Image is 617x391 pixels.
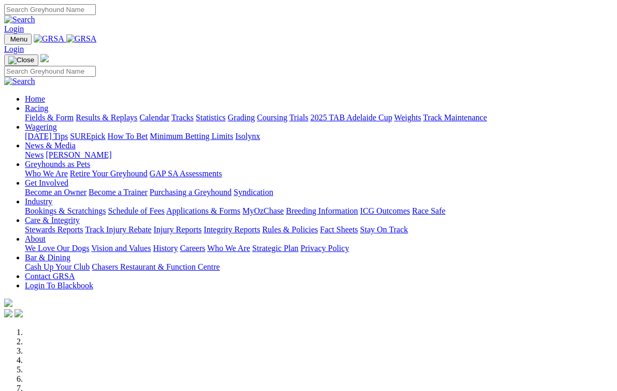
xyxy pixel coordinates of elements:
a: Results & Replays [76,113,137,122]
a: SUREpick [70,132,105,141]
a: Coursing [257,113,288,122]
a: Bar & Dining [25,253,70,262]
a: Fields & Form [25,113,74,122]
a: Login [4,24,24,33]
a: Purchasing a Greyhound [150,188,232,197]
a: Who We Are [207,244,250,253]
img: logo-grsa-white.png [40,54,49,62]
a: [DATE] Tips [25,132,68,141]
a: 2025 TAB Adelaide Cup [310,113,392,122]
a: Minimum Betting Limits [150,132,233,141]
a: Stay On Track [360,225,408,234]
a: [PERSON_NAME] [46,150,111,159]
div: Industry [25,206,613,216]
a: History [153,244,178,253]
a: About [25,234,46,243]
div: Greyhounds as Pets [25,169,613,178]
a: Weights [394,113,421,122]
a: News & Media [25,141,76,150]
img: twitter.svg [15,309,23,317]
div: Racing [25,113,613,122]
a: Track Injury Rebate [85,225,151,234]
input: Search [4,4,96,15]
div: Care & Integrity [25,225,613,234]
a: Statistics [196,113,226,122]
a: Industry [25,197,52,206]
div: News & Media [25,150,613,160]
a: Schedule of Fees [108,206,164,215]
a: Login [4,45,24,53]
a: Strategic Plan [252,244,298,253]
button: Toggle navigation [4,54,38,66]
a: Contact GRSA [25,272,75,281]
a: Track Maintenance [423,113,487,122]
a: Rules & Policies [262,225,318,234]
a: Applications & Forms [166,206,240,215]
img: GRSA [34,34,64,44]
input: Search [4,66,96,77]
a: GAP SA Assessments [150,169,222,178]
a: Chasers Restaurant & Function Centre [92,262,220,271]
a: Retire Your Greyhound [70,169,148,178]
img: facebook.svg [4,309,12,317]
img: Search [4,15,35,24]
button: Toggle navigation [4,34,32,45]
a: Home [25,94,45,103]
a: Injury Reports [153,225,202,234]
a: We Love Our Dogs [25,244,89,253]
a: Trials [289,113,308,122]
a: Stewards Reports [25,225,83,234]
a: Vision and Values [91,244,151,253]
a: MyOzChase [242,206,284,215]
a: Who We Are [25,169,68,178]
a: Isolynx [235,132,260,141]
a: Breeding Information [286,206,358,215]
div: About [25,244,613,253]
a: Grading [228,113,255,122]
a: Care & Integrity [25,216,80,225]
a: Fact Sheets [320,225,358,234]
a: Bookings & Scratchings [25,206,106,215]
a: News [25,150,44,159]
a: Wagering [25,122,57,131]
div: Get Involved [25,188,613,197]
img: Search [4,77,35,86]
a: Get Involved [25,178,68,187]
a: Racing [25,104,48,113]
a: Become a Trainer [89,188,148,197]
a: Greyhounds as Pets [25,160,90,169]
img: Close [8,56,34,64]
a: Privacy Policy [300,244,349,253]
a: Tracks [171,113,194,122]
a: Become an Owner [25,188,87,197]
a: Careers [180,244,205,253]
a: ICG Outcomes [360,206,410,215]
a: Calendar [139,113,169,122]
a: Syndication [234,188,273,197]
img: GRSA [66,34,97,44]
img: logo-grsa-white.png [4,299,12,307]
a: Login To Blackbook [25,281,93,290]
a: Race Safe [412,206,445,215]
a: Integrity Reports [204,225,260,234]
div: Bar & Dining [25,262,613,272]
div: Wagering [25,132,613,141]
span: Menu [10,35,27,43]
a: How To Bet [108,132,148,141]
a: Cash Up Your Club [25,262,90,271]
